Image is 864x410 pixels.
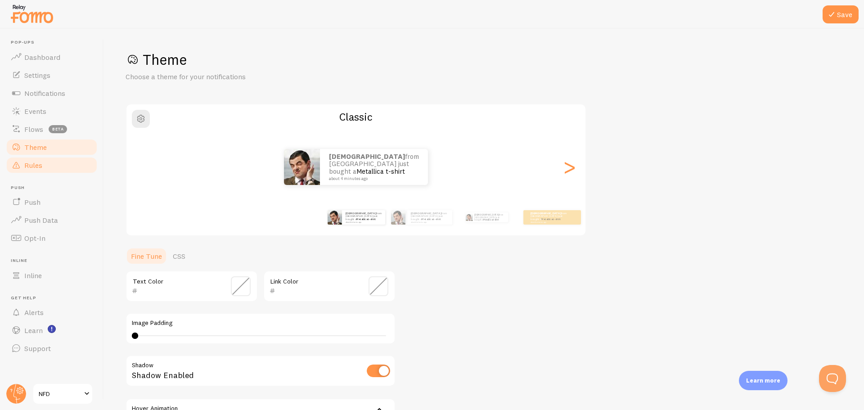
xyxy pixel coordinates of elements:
[346,212,376,215] strong: [DEMOGRAPHIC_DATA]
[819,365,846,392] iframe: Help Scout Beacon - Open
[5,84,98,102] a: Notifications
[11,295,98,301] span: Get Help
[5,321,98,339] a: Learn
[531,212,561,215] strong: [DEMOGRAPHIC_DATA]
[541,217,561,221] a: Metallica t-shirt
[356,167,405,176] a: Metallica t-shirt
[5,66,98,84] a: Settings
[126,247,167,265] a: Fine Tune
[11,185,98,191] span: Push
[5,138,98,156] a: Theme
[126,110,585,124] h2: Classic
[24,107,46,116] span: Events
[24,344,51,353] span: Support
[474,212,504,222] p: from [GEOGRAPHIC_DATA] just bought a
[284,149,320,185] img: Fomo
[32,383,93,405] a: NFD
[24,71,50,80] span: Settings
[126,355,396,388] div: Shadow Enabled
[346,221,381,223] small: about 4 minutes ago
[24,161,42,170] span: Rules
[24,89,65,98] span: Notifications
[24,53,60,62] span: Dashboard
[24,143,47,152] span: Theme
[5,156,98,174] a: Rules
[5,211,98,229] a: Push Data
[329,176,416,181] small: about 4 minutes ago
[746,376,780,385] p: Learn more
[739,371,787,390] div: Learn more
[465,214,472,221] img: Fomo
[483,218,499,221] a: Metallica t-shirt
[329,152,405,161] strong: [DEMOGRAPHIC_DATA]
[391,210,405,225] img: Fomo
[564,135,575,199] div: Next slide
[329,153,419,181] p: from [GEOGRAPHIC_DATA] just bought a
[132,319,389,327] label: Image Padding
[531,212,567,223] p: from [GEOGRAPHIC_DATA] just bought a
[422,217,441,221] a: Metallica t-shirt
[5,193,98,211] a: Push
[39,388,81,399] span: NFD
[531,221,566,223] small: about 4 minutes ago
[126,50,842,69] h1: Theme
[474,213,499,216] strong: [DEMOGRAPHIC_DATA]
[48,325,56,333] svg: <p>Watch New Feature Tutorials!</p>
[5,266,98,284] a: Inline
[24,216,58,225] span: Push Data
[126,72,342,82] p: Choose a theme for your notifications
[5,48,98,66] a: Dashboard
[24,234,45,243] span: Opt-In
[5,229,98,247] a: Opt-In
[5,102,98,120] a: Events
[24,326,43,335] span: Learn
[24,198,40,207] span: Push
[411,212,441,215] strong: [DEMOGRAPHIC_DATA]
[11,258,98,264] span: Inline
[328,210,342,225] img: Fomo
[11,40,98,45] span: Pop-ups
[5,120,98,138] a: Flows beta
[49,125,67,133] span: beta
[346,212,382,223] p: from [GEOGRAPHIC_DATA] just bought a
[411,221,448,223] small: about 4 minutes ago
[24,125,43,134] span: Flows
[9,2,54,25] img: fomo-relay-logo-orange.svg
[24,271,42,280] span: Inline
[356,217,376,221] a: Metallica t-shirt
[411,212,449,223] p: from [GEOGRAPHIC_DATA] just bought a
[167,247,191,265] a: CSS
[5,339,98,357] a: Support
[24,308,44,317] span: Alerts
[5,303,98,321] a: Alerts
